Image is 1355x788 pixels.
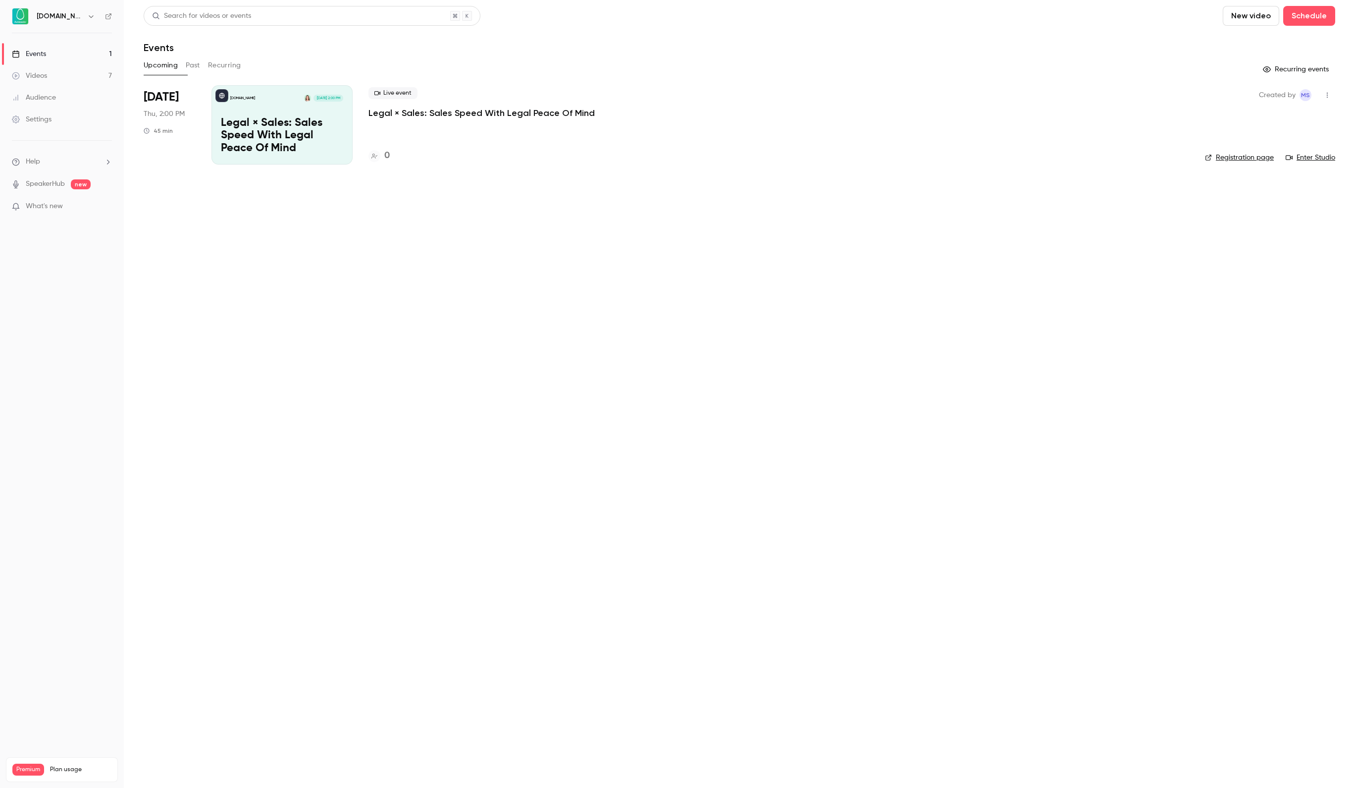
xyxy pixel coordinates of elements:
[26,201,63,212] span: What's new
[1259,89,1296,101] span: Created by
[368,107,595,119] a: Legal × Sales: Sales Speed With Legal Peace Of Mind
[221,117,343,155] p: Legal × Sales: Sales Speed With Legal Peace Of Mind
[304,95,311,102] img: Mariana Hagström
[37,11,83,21] h6: [DOMAIN_NAME]
[12,114,52,124] div: Settings
[211,85,353,165] a: Legal × Sales: Sales Speed With Legal Peace Of Mind[DOMAIN_NAME]Mariana Hagström[DATE] 2:00 PMLeg...
[1301,89,1310,101] span: MS
[152,11,251,21] div: Search for videos or events
[384,149,390,163] h4: 0
[12,8,28,24] img: Avokaado.io
[12,157,112,167] li: help-dropdown-opener
[1205,153,1274,163] a: Registration page
[368,149,390,163] a: 0
[71,179,91,189] span: new
[12,71,47,81] div: Videos
[144,57,178,73] button: Upcoming
[144,42,174,54] h1: Events
[313,95,343,102] span: [DATE] 2:00 PM
[1258,61,1335,77] button: Recurring events
[1286,153,1335,163] a: Enter Studio
[144,127,173,135] div: 45 min
[230,96,255,101] p: [DOMAIN_NAME]
[144,85,196,165] div: Oct 23 Thu, 2:00 PM (Europe/Tallinn)
[50,766,111,774] span: Plan usage
[1283,6,1335,26] button: Schedule
[26,179,65,189] a: SpeakerHub
[1223,6,1279,26] button: New video
[144,109,185,119] span: Thu, 2:00 PM
[368,87,417,99] span: Live event
[186,57,200,73] button: Past
[208,57,241,73] button: Recurring
[144,89,179,105] span: [DATE]
[12,93,56,103] div: Audience
[26,157,40,167] span: Help
[12,49,46,59] div: Events
[12,764,44,776] span: Premium
[1300,89,1311,101] span: Marie Skachko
